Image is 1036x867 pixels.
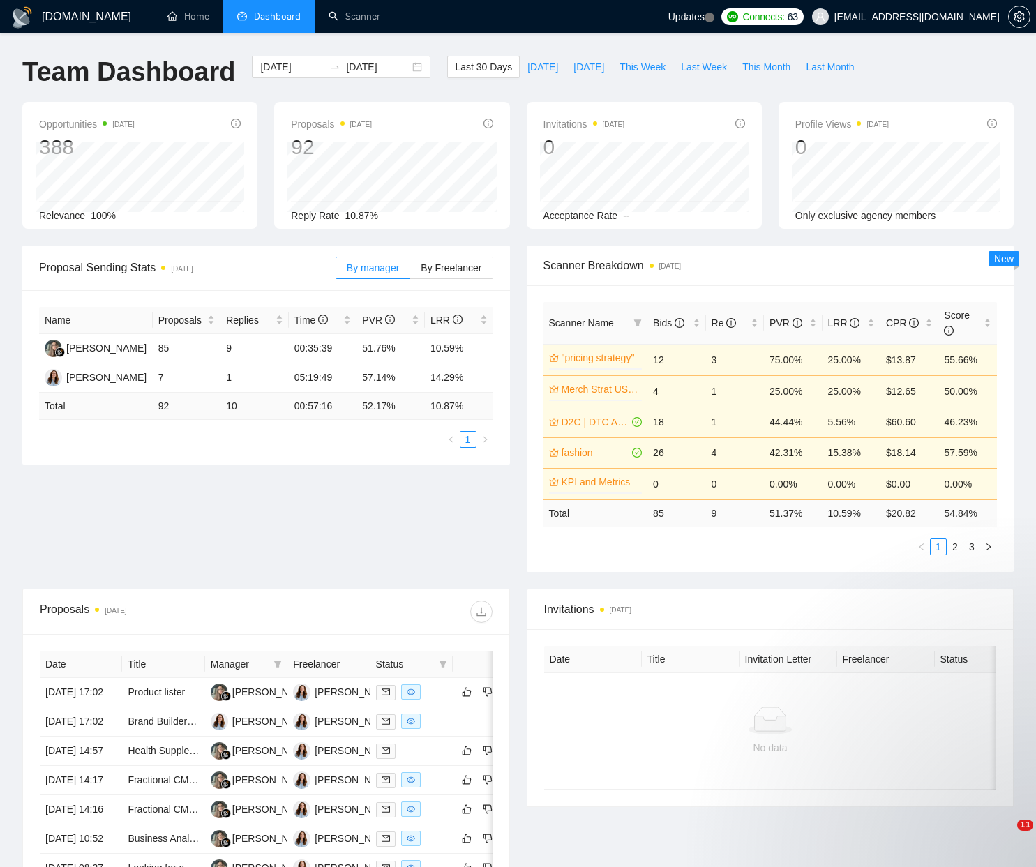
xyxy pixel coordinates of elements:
[735,56,798,78] button: This Month
[938,407,997,437] td: 46.23%
[211,715,313,726] a: JM[PERSON_NAME]
[293,715,395,726] a: JM[PERSON_NAME]
[91,210,116,221] span: 100%
[712,317,737,329] span: Re
[407,688,415,696] span: eye
[39,210,85,221] span: Relevance
[483,774,493,785] span: dislike
[481,435,489,444] span: right
[823,437,880,468] td: 15.38%
[153,307,221,334] th: Proposals
[356,393,425,420] td: 52.17 %
[823,344,880,375] td: 25.00%
[555,740,986,755] div: No data
[1008,6,1030,28] button: setting
[407,717,415,725] span: eye
[221,691,231,701] img: gigradar-bm.png
[40,707,122,737] td: [DATE] 17:02
[795,134,889,160] div: 0
[66,340,147,356] div: [PERSON_NAME]
[315,831,395,846] div: [PERSON_NAME]
[122,766,204,795] td: Fractional CMO – KPI Oversight & Strategic Setup
[382,834,390,843] span: mail
[211,744,313,755] a: LK[PERSON_NAME]
[22,56,235,89] h1: Team Dashboard
[385,315,395,324] span: info-circle
[122,737,204,766] td: Health Supplement Product Research & Business Plan for Amazon India
[647,499,705,527] td: 85
[462,774,472,785] span: like
[221,750,231,760] img: gigradar-bm.png
[232,772,313,787] div: [PERSON_NAME]
[221,779,231,789] img: gigradar-bm.png
[938,468,997,499] td: 0.00%
[11,6,33,29] img: logo
[211,771,228,789] img: LK
[289,334,357,363] td: 00:35:39
[122,678,204,707] td: Product lister
[128,686,185,698] a: Product lister
[382,717,390,725] span: mail
[764,468,822,499] td: 0.00%
[443,431,460,448] button: left
[880,407,938,437] td: $60.60
[647,375,705,407] td: 4
[112,121,134,128] time: [DATE]
[436,654,450,674] span: filter
[232,714,313,729] div: [PERSON_NAME]
[39,134,135,160] div: 388
[930,538,947,555] li: 1
[211,801,228,818] img: LK
[764,375,822,407] td: 25.00%
[460,432,476,447] a: 1
[122,651,204,678] th: Title
[232,801,313,817] div: [PERSON_NAME]
[938,375,997,407] td: 50.00%
[620,59,666,75] span: This Week
[293,771,310,789] img: JM
[917,543,926,551] span: left
[293,744,395,755] a: JM[PERSON_NAME]
[483,833,493,844] span: dislike
[232,831,313,846] div: [PERSON_NAME]
[271,654,285,674] span: filter
[122,707,204,737] td: Brand Builder & Architect
[632,448,642,458] span: check-circle
[880,344,938,375] td: $13.87
[938,344,997,375] td: 55.66%
[647,407,705,437] td: 18
[947,538,963,555] li: 2
[158,312,205,328] span: Proposals
[293,713,310,730] img: JM
[931,539,946,555] a: 1
[462,745,472,756] span: like
[935,646,1033,673] th: Status
[439,660,447,668] span: filter
[543,499,648,527] td: Total
[483,686,493,698] span: dislike
[232,743,313,758] div: [PERSON_NAME]
[458,742,475,759] button: like
[293,803,395,814] a: JM[PERSON_NAME]
[764,344,822,375] td: 75.00%
[653,317,684,329] span: Bids
[425,393,493,420] td: 10.87 %
[211,832,313,843] a: LK[PERSON_NAME]
[610,606,631,614] time: [DATE]
[128,716,237,727] a: Brand Builder & Architect
[527,59,558,75] span: [DATE]
[293,686,395,697] a: JM[PERSON_NAME]
[356,334,425,363] td: 51.76%
[544,646,642,673] th: Date
[153,393,221,420] td: 92
[291,210,339,221] span: Reply Rate
[425,363,493,393] td: 14.29%
[315,743,395,758] div: [PERSON_NAME]
[220,363,289,393] td: 1
[631,312,645,333] span: filter
[603,121,624,128] time: [DATE]
[220,334,289,363] td: 9
[220,393,289,420] td: 10
[647,437,705,468] td: 26
[171,265,193,273] time: [DATE]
